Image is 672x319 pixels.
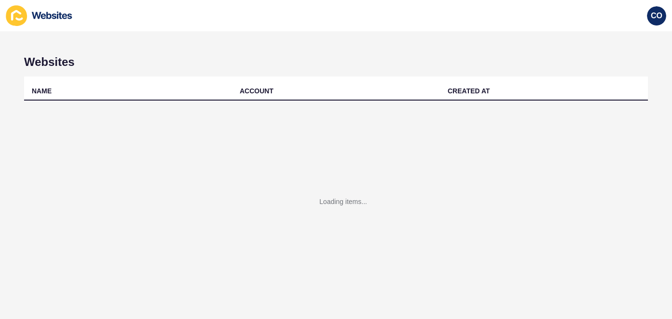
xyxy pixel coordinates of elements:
[24,55,648,69] h1: Websites
[320,197,367,206] div: Loading items...
[651,11,662,21] span: CO
[32,86,52,96] div: NAME
[240,86,273,96] div: ACCOUNT
[448,86,490,96] div: CREATED AT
